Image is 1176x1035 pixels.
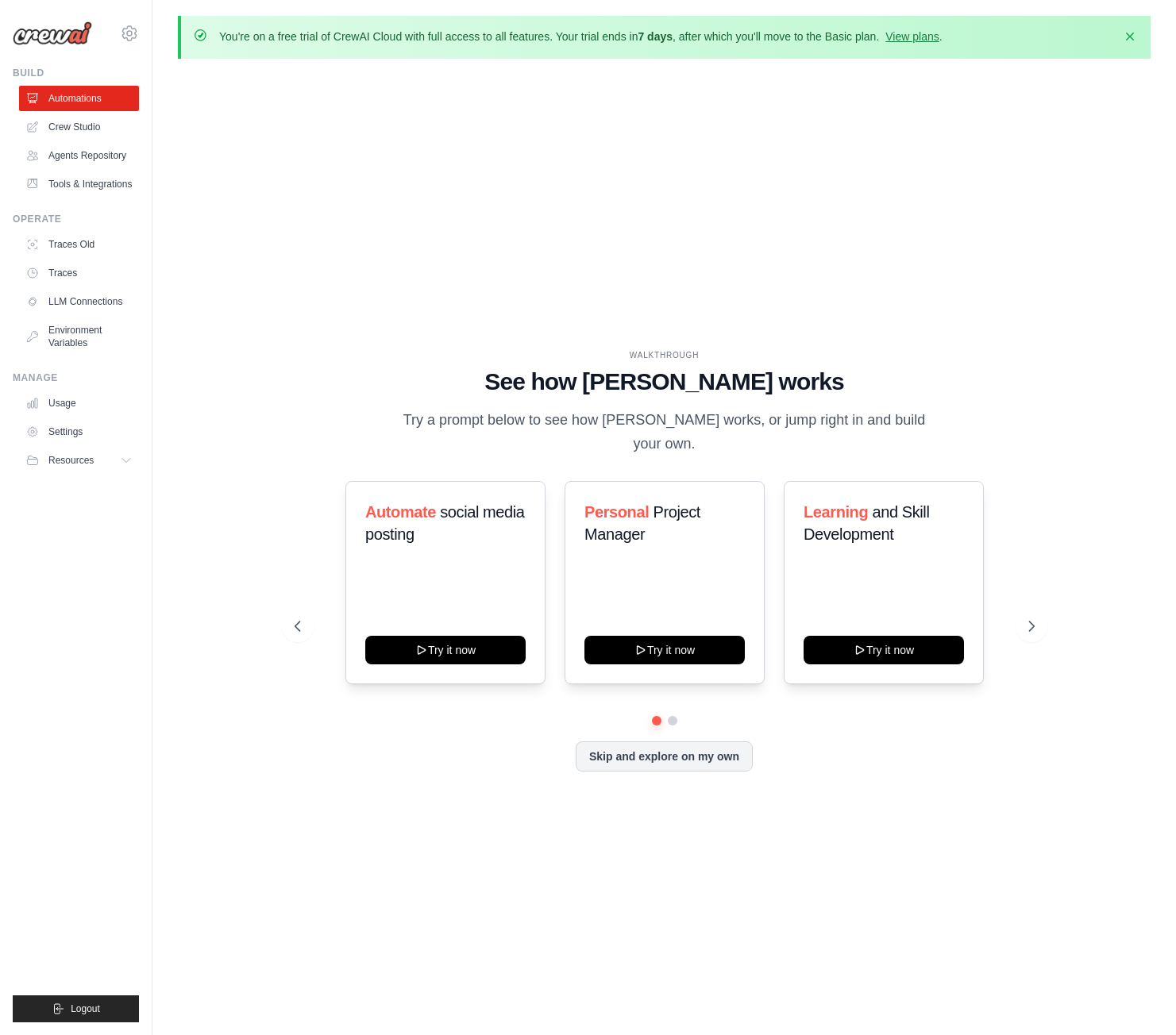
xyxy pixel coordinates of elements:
div: Manage [13,371,139,384]
span: Learning [804,503,868,521]
a: Agents Repository [19,143,139,168]
a: Settings [19,419,139,444]
a: Traces [19,260,139,286]
a: Automations [19,86,139,111]
span: Personal [584,503,649,521]
button: Skip and explore on my own [576,741,753,771]
p: Try a prompt below to see how [PERSON_NAME] works, or jump right in and build your own. [398,409,931,456]
a: Usage [19,391,139,416]
span: Project Manager [584,503,700,543]
button: Try it now [804,636,964,664]
div: Build [13,67,139,79]
span: Automate [365,503,436,521]
span: and Skill Development [804,503,929,543]
div: WALKTHROUGH [295,349,1035,361]
p: You're on a free trial of CrewAI Cloud with full access to all features. Your trial ends in , aft... [219,29,943,44]
h1: See how [PERSON_NAME] works [295,367,1035,396]
a: Tools & Integrations [19,171,139,197]
iframe: Chat Widget [1097,959,1176,1035]
button: Try it now [365,636,526,664]
strong: 7 days [638,30,673,43]
a: LLM Connections [19,289,139,314]
a: Crew Studio [19,114,139,140]
a: Environment Variables [19,317,139,356]
button: Try it now [584,636,745,664]
span: Resources [48,454,94,467]
a: View plans [885,30,939,43]
span: social media posting [365,503,525,543]
span: Logout [71,1002,100,1015]
img: Logo [13,21,92,45]
div: Operate [13,213,139,225]
a: Traces Old [19,232,139,257]
button: Logout [13,995,139,1022]
button: Resources [19,448,139,473]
